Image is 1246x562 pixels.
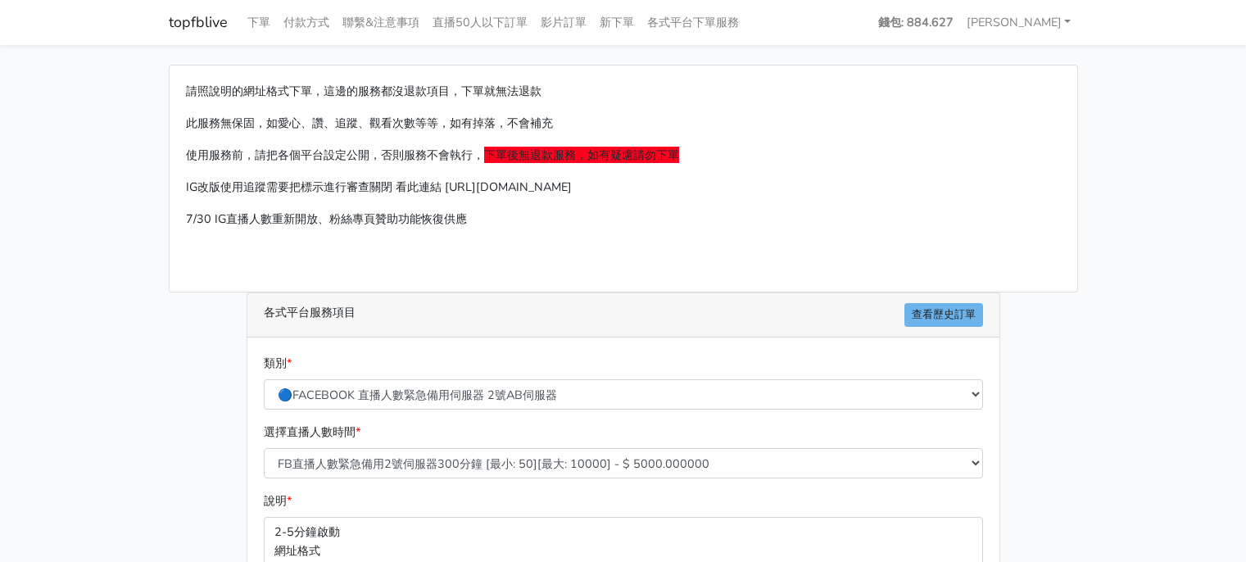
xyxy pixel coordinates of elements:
a: 新下單 [593,7,641,39]
strong: 錢包: 884.627 [878,14,954,30]
label: 說明 [264,492,292,510]
label: 類別 [264,354,292,373]
a: 查看歷史訂單 [904,303,983,327]
p: 此服務無保固，如愛心、讚、追蹤、觀看次數等等，如有掉落，不會補充 [186,114,1061,133]
a: 影片訂單 [534,7,593,39]
a: 下單 [241,7,277,39]
div: 各式平台服務項目 [247,293,999,338]
p: 請照說明的網址格式下單，這邊的服務都沒退款項目，下單就無法退款 [186,82,1061,101]
p: 使用服務前，請把各個平台設定公開，否則服務不會執行， [186,146,1061,165]
span: 下單後無退款服務，如有疑慮請勿下單 [484,147,679,163]
p: 7/30 IG直播人數重新開放、粉絲專頁贊助功能恢復供應 [186,210,1061,229]
a: 錢包: 884.627 [872,7,960,39]
a: 付款方式 [277,7,336,39]
a: 直播50人以下訂單 [426,7,534,39]
a: 各式平台下單服務 [641,7,745,39]
p: IG改版使用追蹤需要把標示進行審查關閉 看此連結 [URL][DOMAIN_NAME] [186,178,1061,197]
a: 聯繫&注意事項 [336,7,426,39]
a: topfblive [169,7,228,39]
label: 選擇直播人數時間 [264,423,360,442]
a: [PERSON_NAME] [960,7,1078,39]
